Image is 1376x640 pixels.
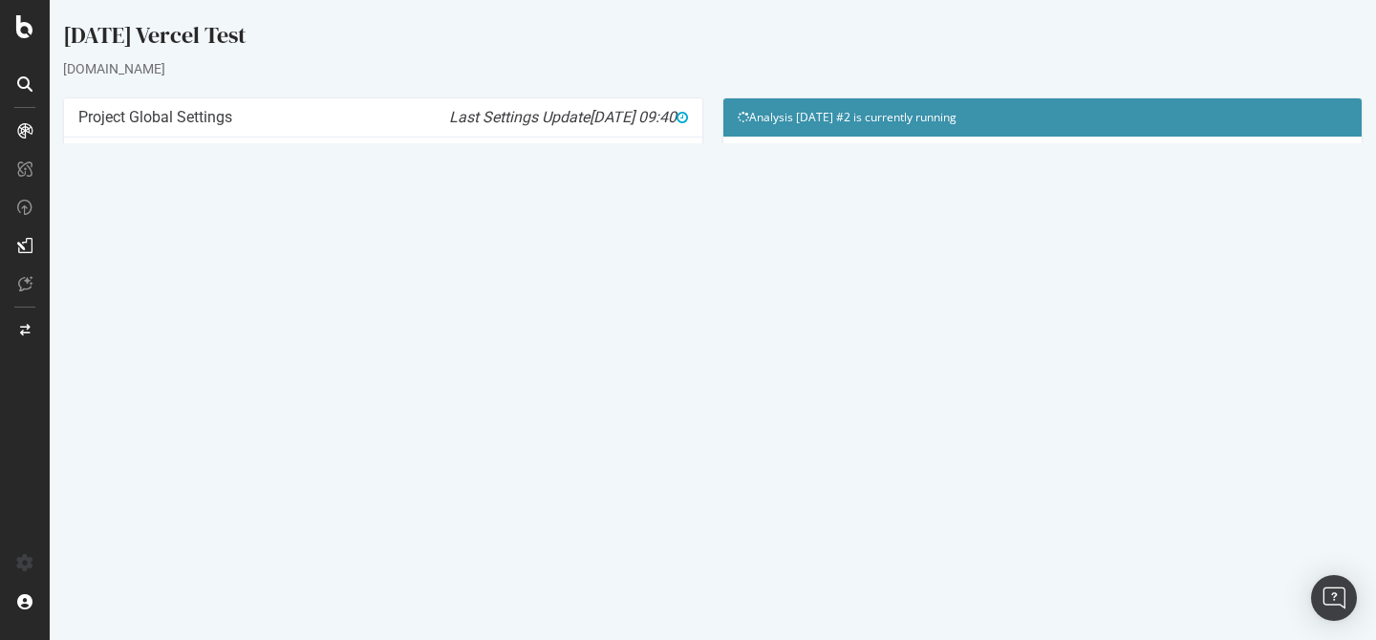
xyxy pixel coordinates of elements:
i: Last Settings Update [399,108,638,127]
div: Open Intercom Messenger [1311,575,1357,621]
span: [DATE] 09:40 [540,108,638,126]
h4: Analysis [DATE] #2 is currently running [688,108,1298,127]
div: [DOMAIN_NAME] [13,59,1313,78]
div: [DATE] Vercel Test [13,19,1313,59]
h4: Project Global Settings [29,108,638,127]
